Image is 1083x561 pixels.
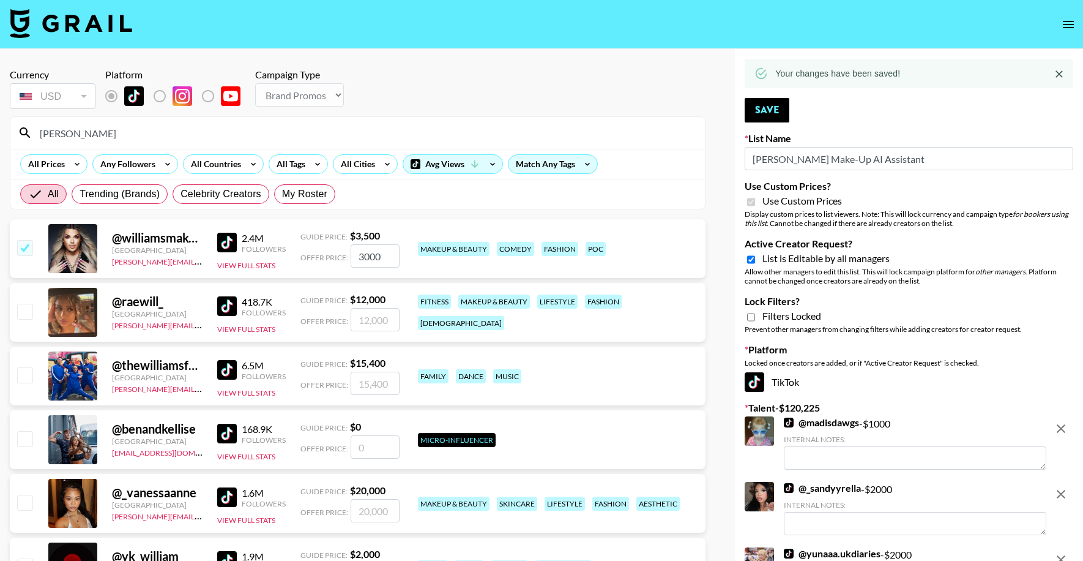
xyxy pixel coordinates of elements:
button: remove [1049,482,1073,506]
span: Guide Price: [300,423,348,432]
strong: $ 0 [350,421,361,432]
div: aesthetic [636,497,680,511]
span: Trending (Brands) [80,187,160,201]
div: USD [12,86,93,107]
div: Match Any Tags [508,155,597,173]
a: @madisdawgs [784,416,859,429]
div: All Tags [269,155,308,173]
span: Offer Price: [300,380,348,390]
button: Close [1050,65,1068,83]
strong: $ 12,000 [350,293,385,305]
div: [GEOGRAPHIC_DATA] [112,246,203,255]
div: - $ 1000 [784,416,1046,470]
button: open drawer [1056,12,1081,37]
input: Search by User Name [32,123,698,143]
div: All Countries [184,155,244,173]
div: Micro-Influencer [418,433,496,447]
button: View Full Stats [217,261,275,270]
span: All [48,187,59,201]
div: Followers [242,499,286,508]
span: Celebrity Creators [180,187,261,201]
div: Currency is locked to USD [10,81,95,111]
a: [EMAIL_ADDRESS][DOMAIN_NAME] [112,446,235,457]
div: - $ 2000 [784,482,1046,535]
span: Guide Price: [300,551,348,560]
div: fitness [418,295,451,309]
div: Avg Views [403,155,502,173]
a: [PERSON_NAME][EMAIL_ADDRESS][DOMAIN_NAME] [112,318,293,330]
span: Guide Price: [300,296,348,305]
div: @ _vanessaanne [112,485,203,500]
img: TikTok [217,296,237,316]
img: TikTok [784,549,794,559]
div: Internal Notes: [784,500,1046,510]
img: TikTok [784,418,794,427]
strong: $ 2,000 [350,548,380,560]
div: All Prices [21,155,67,173]
div: [GEOGRAPHIC_DATA] [112,309,203,318]
button: View Full Stats [217,388,275,397]
img: TikTok [745,372,764,392]
button: View Full Stats [217,516,275,525]
div: Locked once creators are added, or if "Active Creator Request" is checked. [745,358,1073,367]
div: [GEOGRAPHIC_DATA] [112,373,203,382]
div: @ raewill_ [112,294,203,309]
div: 6.5M [242,360,286,372]
div: TikTok [745,372,1073,392]
div: makeup & beauty [418,497,489,511]
span: List is Editable by all managers [762,252,890,265]
strong: $ 20,000 [350,484,385,496]
div: All Cities [333,155,378,173]
span: Guide Price: [300,487,348,496]
div: Prevent other managers from changing filters while adding creators for creator request. [745,325,1073,334]
div: lifestyle [545,497,585,511]
img: Instagram [173,86,192,106]
img: TikTok [217,488,237,507]
div: 1.6M [242,487,286,499]
div: Campaign Type [255,69,344,81]
div: [DEMOGRAPHIC_DATA] [418,316,504,330]
button: View Full Stats [217,325,275,334]
input: 3,500 [351,244,400,268]
input: 20,000 [351,499,400,522]
div: Internal Notes: [784,435,1046,444]
div: family [418,369,448,383]
div: @ benandkellise [112,421,203,437]
div: skincare [497,497,537,511]
div: @ thewilliamsfam_ [112,358,203,373]
a: [PERSON_NAME][EMAIL_ADDRESS][DOMAIN_NAME] [112,510,293,521]
div: fashion [585,295,622,309]
div: Your changes have been saved! [775,62,900,85]
label: Talent - $ 120,225 [745,402,1073,414]
div: fashion [541,242,578,256]
label: Active Creator Request? [745,238,1073,250]
label: Use Custom Prices? [745,180,1073,192]
div: Any Followers [93,155,158,173]
img: TikTok [784,483,794,493]
div: fashion [592,497,629,511]
button: remove [1049,416,1073,441]
span: Offer Price: [300,508,348,517]
span: Offer Price: [300,444,348,453]
a: [PERSON_NAME][EMAIL_ADDRESS][DOMAIN_NAME] [112,382,293,394]
div: Followers [242,244,286,254]
a: @_sandyyrella [784,482,861,494]
input: 15,400 [351,372,400,395]
div: 418.7K [242,296,286,308]
div: 2.4M [242,232,286,244]
label: Lock Filters? [745,295,1073,307]
div: makeup & beauty [458,295,530,309]
img: TikTok [217,233,237,252]
div: Followers [242,372,286,381]
a: [PERSON_NAME][EMAIL_ADDRESS][DOMAIN_NAME] [112,255,293,266]
button: Save [745,98,789,122]
div: [GEOGRAPHIC_DATA] [112,437,203,446]
div: music [493,369,521,383]
img: TikTok [217,424,237,443]
div: poc [586,242,606,256]
img: Grail Talent [10,9,132,38]
div: 168.9K [242,423,286,435]
div: Followers [242,308,286,317]
label: List Name [745,132,1073,145]
span: Offer Price: [300,317,348,326]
